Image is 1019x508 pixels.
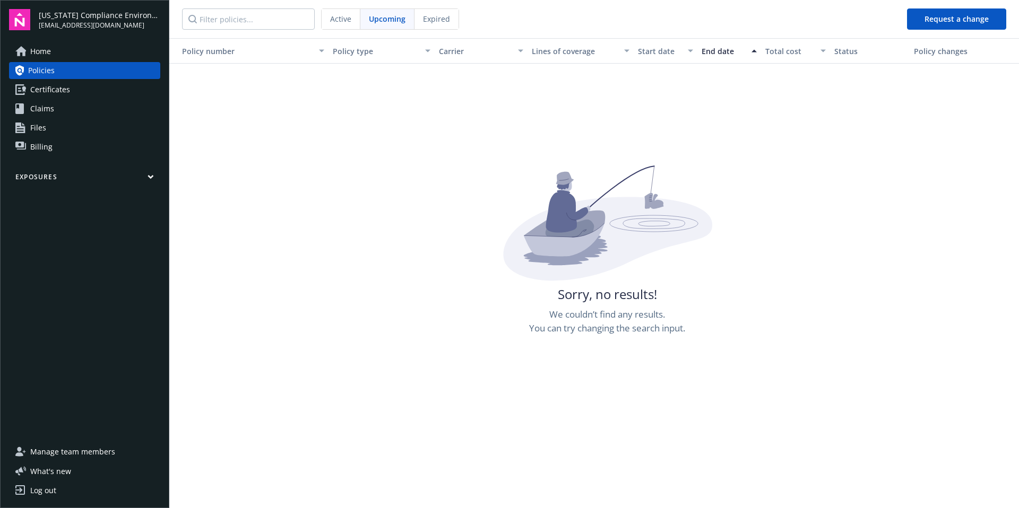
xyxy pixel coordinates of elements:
[435,38,528,64] button: Carrier
[529,321,685,335] span: You can try changing the search input.
[30,138,53,155] span: Billing
[9,100,160,117] a: Claims
[39,10,160,21] span: [US_STATE] Compliance Environmental, LLC
[30,119,46,136] span: Files
[174,46,313,57] div: Toggle SortBy
[30,81,70,98] span: Certificates
[9,43,160,60] a: Home
[907,8,1006,30] button: Request a change
[910,38,976,64] button: Policy changes
[39,21,160,30] span: [EMAIL_ADDRESS][DOMAIN_NAME]
[9,62,160,79] a: Policies
[558,285,657,303] span: Sorry, no results!
[9,466,88,477] button: What's new
[333,46,419,57] div: Policy type
[765,46,814,57] div: Total cost
[914,46,972,57] div: Policy changes
[9,138,160,155] a: Billing
[532,46,618,57] div: Lines of coverage
[9,443,160,460] a: Manage team members
[39,9,160,30] button: [US_STATE] Compliance Environmental, LLC[EMAIL_ADDRESS][DOMAIN_NAME]
[9,172,160,186] button: Exposures
[834,46,905,57] div: Status
[30,482,56,499] div: Log out
[174,46,313,57] div: Policy number
[30,466,71,477] span: What ' s new
[30,443,115,460] span: Manage team members
[549,308,665,321] span: We couldn’t find any results.
[423,13,450,24] span: Expired
[761,38,830,64] button: Total cost
[28,62,55,79] span: Policies
[9,81,160,98] a: Certificates
[330,13,351,24] span: Active
[638,46,681,57] div: Start date
[702,46,745,57] div: End date
[830,38,910,64] button: Status
[9,119,160,136] a: Files
[528,38,634,64] button: Lines of coverage
[30,100,54,117] span: Claims
[697,38,761,64] button: End date
[634,38,697,64] button: Start date
[439,46,512,57] div: Carrier
[329,38,435,64] button: Policy type
[182,8,315,30] input: Filter policies...
[9,9,30,30] img: navigator-logo.svg
[369,13,405,24] span: Upcoming
[30,43,51,60] span: Home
